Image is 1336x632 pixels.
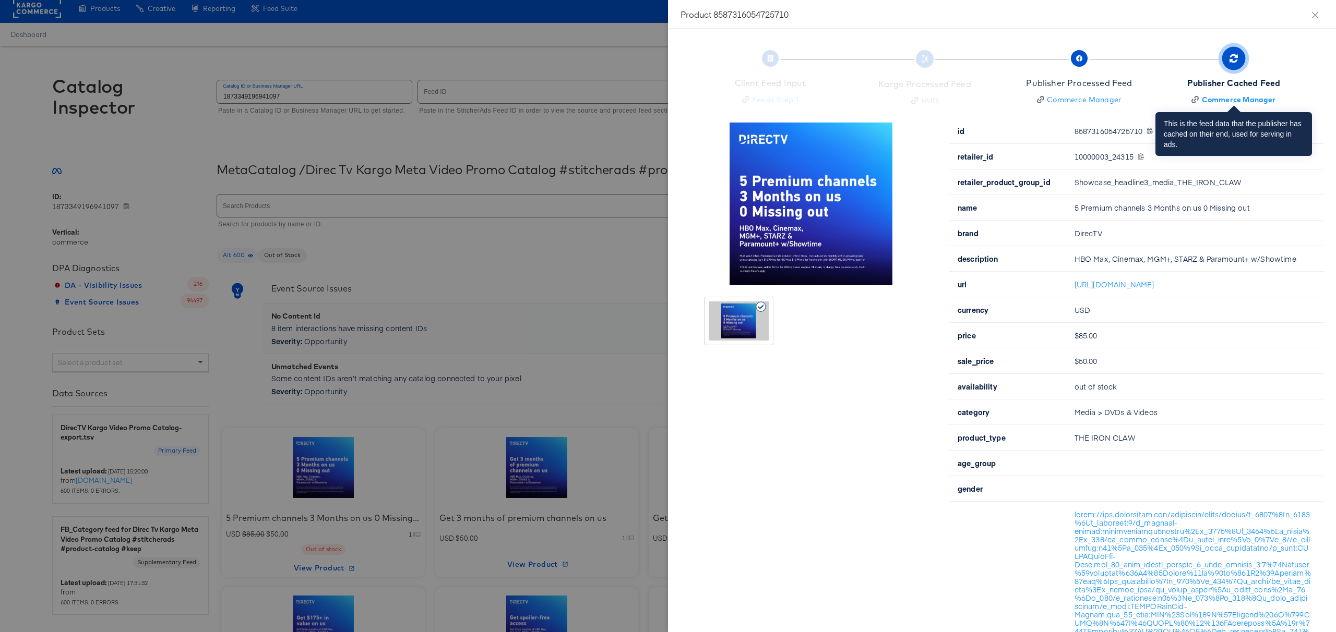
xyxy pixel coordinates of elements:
[1066,169,1323,195] td: Showcase_headline3_media_THE_IRON_CLAW
[1066,221,1323,246] td: DirecTV
[1066,348,1323,374] td: $50.00
[1066,246,1323,272] td: HBO Max, Cinemax, MGM+, STARZ & Paramount+ w/Showtime
[1152,41,1315,117] button: Publisher Cached FeedCommerce Manager
[1026,94,1132,105] a: Commerce Manager
[1075,127,1311,135] div: 8587316054725710
[958,177,1051,187] b: retailer_product_group_id
[958,483,983,494] b: gender
[998,41,1161,117] button: Publisher Processed FeedCommerce Manager
[1066,195,1323,221] td: 5 Premium channels 3 Months on us 0 Missing out
[1066,374,1323,399] td: out of stock
[1047,94,1122,105] div: Commerce Manager
[1311,11,1319,19] span: close
[958,432,1006,443] b: product_type
[958,126,964,136] b: id
[1075,279,1154,289] a: [URL][DOMAIN_NAME]
[958,253,998,264] b: description
[958,202,977,213] b: name
[958,228,979,238] b: brand
[1075,152,1311,161] div: 10000003_24315
[1187,94,1281,105] a: Commerce Manager
[681,8,1323,20] div: Product 8587316054725710
[1026,77,1132,89] div: Publisher Processed Feed
[958,330,976,341] b: price
[958,407,989,417] b: category
[1202,94,1276,105] div: Commerce Manager
[1066,297,1323,323] td: USD
[958,279,967,289] b: url
[958,356,994,366] b: sale_price
[1066,323,1323,348] td: $85.00
[958,381,997,392] b: availability
[1066,425,1323,451] td: THE IRON CLAW
[958,458,996,468] b: age_group
[1066,399,1323,425] td: Media > DVDs & Videos
[958,151,994,162] b: retailer_id
[1187,77,1281,89] div: Publisher Cached Feed
[958,305,988,315] b: currency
